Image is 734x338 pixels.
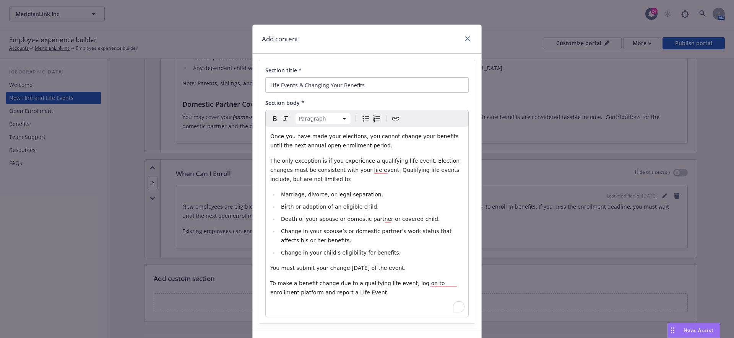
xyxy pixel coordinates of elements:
[361,113,382,124] div: toggle group
[684,327,714,333] span: Nova Assist
[296,113,351,124] button: Block type
[281,228,453,243] span: Change in your spouse’s or domestic partner’s work status that affects his or her benefits.
[270,133,460,149] span: Once you have made your elections, you cannot change your benefits until the next annual open enr...
[281,250,401,256] span: Change in your child’s eligibility for benefits.
[361,113,371,124] button: Bulleted list
[280,113,291,124] button: Italic
[265,99,304,106] span: Section body *
[281,216,440,222] span: Death of your spouse or domestic partner or covered child.
[262,34,298,44] h1: Add content
[270,265,406,271] span: You must submit your change [DATE] of the event.
[371,113,382,124] button: Numbered list
[281,191,383,198] span: Marriage, divorce, or legal separation.
[270,280,447,296] span: To make a benefit change due to a qualifying life event, log on to enrollment platform and report...
[668,323,677,338] div: Drag to move
[281,204,379,210] span: Birth or adoption of an eligible child.
[270,158,461,182] span: The only exception is if you experience a qualifying life event. Election changes must be consist...
[390,113,401,124] button: Create link
[667,323,720,338] button: Nova Assist
[270,113,280,124] button: Bold
[265,77,469,93] input: Add title here
[265,67,302,74] span: Section title *
[266,127,468,317] div: To enrich screen reader interactions, please activate Accessibility in Grammarly extension settings
[463,34,472,43] a: close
